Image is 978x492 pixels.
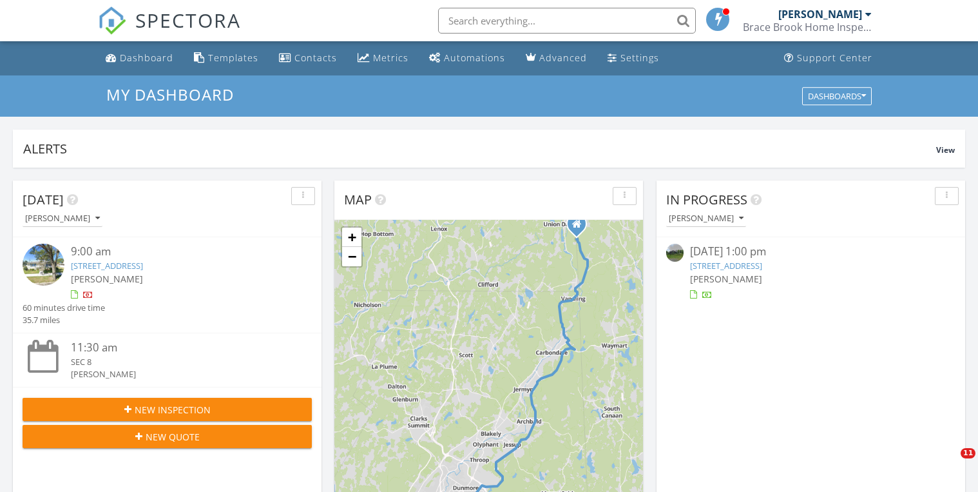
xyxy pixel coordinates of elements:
[23,302,105,314] div: 60 minutes drive time
[23,210,102,228] button: [PERSON_NAME]
[352,46,414,70] a: Metrics
[135,6,241,34] span: SPECTORA
[797,52,872,64] div: Support Center
[743,21,872,34] div: Brace Brook Home Inspections LLC.
[344,191,372,208] span: Map
[120,52,173,64] div: Dashboard
[802,87,872,105] button: Dashboards
[779,46,877,70] a: Support Center
[577,224,584,231] div: 395 Brace Brook Rd, Forest City PA 18421
[25,214,100,223] div: [PERSON_NAME]
[23,140,936,157] div: Alerts
[23,425,312,448] button: New Quote
[666,210,746,228] button: [PERSON_NAME]
[936,144,955,155] span: View
[71,273,143,285] span: [PERSON_NAME]
[135,403,211,417] span: New Inspection
[602,46,664,70] a: Settings
[23,314,105,326] div: 35.7 miles
[539,52,587,64] div: Advanced
[808,92,866,101] div: Dashboards
[666,244,955,301] a: [DATE] 1:00 pm [STREET_ADDRESS] [PERSON_NAME]
[294,52,337,64] div: Contacts
[666,191,747,208] span: In Progress
[23,244,64,286] img: streetview
[98,6,126,35] img: The Best Home Inspection Software - Spectora
[521,46,592,70] a: Advanced
[342,228,361,247] a: Zoom in
[71,244,288,260] div: 9:00 am
[146,430,200,444] span: New Quote
[106,84,234,105] span: My Dashboard
[189,46,264,70] a: Templates
[690,273,762,285] span: [PERSON_NAME]
[101,46,178,70] a: Dashboard
[620,52,659,64] div: Settings
[98,17,241,44] a: SPECTORA
[208,52,258,64] div: Templates
[274,46,342,70] a: Contacts
[23,398,312,421] button: New Inspection
[444,52,505,64] div: Automations
[71,356,288,368] div: SEC 8
[23,244,312,326] a: 9:00 am [STREET_ADDRESS] [PERSON_NAME] 60 minutes drive time 35.7 miles
[71,260,143,271] a: [STREET_ADDRESS]
[778,8,862,21] div: [PERSON_NAME]
[690,260,762,271] a: [STREET_ADDRESS]
[23,191,64,208] span: [DATE]
[71,368,288,380] div: [PERSON_NAME]
[690,244,931,260] div: [DATE] 1:00 pm
[961,448,975,458] span: 11
[342,247,361,266] a: Zoom out
[438,8,696,34] input: Search everything...
[373,52,408,64] div: Metrics
[71,340,288,356] div: 11:30 am
[666,244,684,261] img: streetview
[424,46,510,70] a: Automations (Basic)
[669,214,743,223] div: [PERSON_NAME]
[934,448,965,479] iframe: Intercom live chat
